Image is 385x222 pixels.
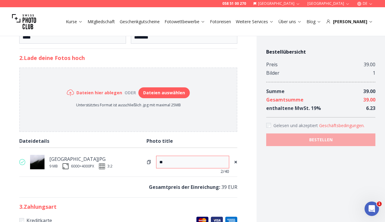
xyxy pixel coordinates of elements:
[234,158,237,166] span: ×
[276,17,304,26] button: Über uns
[364,60,375,69] div: 39.00
[304,17,324,26] button: Blog
[66,19,83,25] a: Kurse
[266,48,375,55] h4: Bestellübersicht
[266,104,321,112] div: enthaltene MwSt. 19 %
[266,123,271,128] input: Accept terms
[309,137,333,143] b: BESTELLEN
[220,168,229,174] span: 2 /40
[85,17,117,26] button: Mitgliedschaft
[266,69,279,77] div: Bilder
[306,19,321,25] a: Blog
[19,54,237,62] h2: 2. Lade deine Fotos hoch
[273,123,319,128] span: Gelesen und akzeptiert
[63,17,85,26] button: Kurse
[49,164,58,169] div: 9 MB
[222,1,246,6] a: 058 51 00 270
[149,184,220,190] b: Gesamtpreis der Einreichung :
[120,19,160,25] a: Geschenkgutscheine
[363,96,375,103] span: 39.00
[365,202,379,216] iframe: Intercom live chat
[377,202,382,206] span: 1
[67,103,190,108] p: Unterstütztes Format ist ausschließlich .jpg mit maximal 25MB
[266,60,278,69] div: Preis
[319,123,365,129] button: Accept termsGelesen und akzeptiert
[71,164,94,169] div: 6000 × 4000 PX
[233,17,276,26] button: Weitere Services
[373,69,375,77] div: 1
[165,19,205,25] a: Fotowettbewerbe
[162,17,208,26] button: Fotowettbewerbe
[63,163,69,169] img: size
[19,183,237,191] p: 39 EUR
[279,19,302,25] a: Über uns
[76,90,122,96] h6: Dateien hier ablegen
[208,17,233,26] button: Fotoreisen
[49,155,112,163] div: [GEOGRAPHIC_DATA]JPG
[366,105,375,111] span: 6.23
[117,17,162,26] button: Geschenkgutscheine
[266,133,375,146] button: BESTELLEN
[146,137,237,145] div: Photo title
[122,90,138,96] div: oder
[326,19,373,25] div: [PERSON_NAME]
[99,163,105,169] img: ratio
[266,95,303,104] div: Gesamtsumme
[12,10,36,34] img: Swiss photo club
[88,19,115,25] a: Mitgliedschaft
[236,19,274,25] a: Weitere Services
[363,88,375,95] span: 39.00
[19,202,237,211] h2: 3 . Zahlungsart
[30,155,45,169] img: thumb
[138,87,190,98] button: Dateien auswählen
[19,159,25,165] img: valid
[210,19,231,25] a: Fotoreisen
[19,137,146,145] div: Dateidetails
[107,164,112,169] span: 3:2
[131,31,238,44] input: Stadt*
[19,31,126,44] input: Postleitzahl*
[266,87,285,95] div: Summe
